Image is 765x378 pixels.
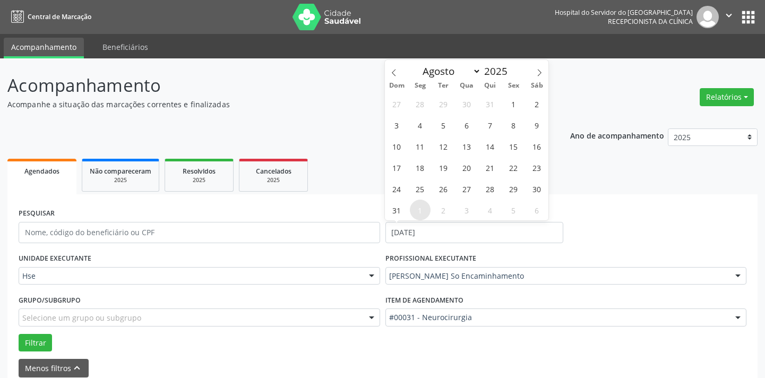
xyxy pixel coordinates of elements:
span: Recepcionista da clínica [608,17,693,26]
span: Agosto 9, 2025 [527,115,547,135]
p: Acompanhe a situação das marcações correntes e finalizadas [7,99,532,110]
span: Agosto 15, 2025 [503,136,524,157]
button: Menos filtroskeyboard_arrow_up [19,359,89,377]
span: Agosto 8, 2025 [503,115,524,135]
span: Setembro 2, 2025 [433,200,454,220]
p: Acompanhamento [7,72,532,99]
span: Agosto 18, 2025 [410,157,431,178]
span: Sex [502,82,525,89]
span: Julho 27, 2025 [386,93,407,114]
span: Central de Marcação [28,12,91,21]
a: Beneficiários [95,38,156,56]
span: Agosto 26, 2025 [433,178,454,199]
span: Setembro 4, 2025 [480,200,501,220]
span: Resolvidos [183,167,216,176]
span: Cancelados [256,167,291,176]
span: Agosto 31, 2025 [386,200,407,220]
i: keyboard_arrow_up [71,362,83,374]
span: Julho 30, 2025 [457,93,477,114]
span: Agosto 27, 2025 [457,178,477,199]
label: PROFISSIONAL EXECUTANTE [385,251,476,267]
div: Hospital do Servidor do [GEOGRAPHIC_DATA] [555,8,693,17]
span: Agosto 23, 2025 [527,157,547,178]
button: apps [739,8,758,27]
img: img [697,6,719,28]
span: Agosto 17, 2025 [386,157,407,178]
span: Sáb [525,82,548,89]
label: Item de agendamento [385,292,463,308]
span: Agosto 16, 2025 [527,136,547,157]
span: Não compareceram [90,167,151,176]
div: 2025 [247,176,300,184]
label: Grupo/Subgrupo [19,292,81,308]
span: Agosto 13, 2025 [457,136,477,157]
span: Agosto 1, 2025 [503,93,524,114]
span: Setembro 3, 2025 [457,200,477,220]
label: UNIDADE EXECUTANTE [19,251,91,267]
span: Setembro 6, 2025 [527,200,547,220]
span: Agosto 5, 2025 [433,115,454,135]
button: Filtrar [19,334,52,352]
span: Qua [455,82,478,89]
span: Agosto 22, 2025 [503,157,524,178]
span: Setembro 1, 2025 [410,200,431,220]
span: Agosto 25, 2025 [410,178,431,199]
input: Selecione um intervalo [385,222,563,243]
span: Agosto 29, 2025 [503,178,524,199]
span: Ter [432,82,455,89]
span: Agosto 11, 2025 [410,136,431,157]
span: Agosto 7, 2025 [480,115,501,135]
label: PESQUISAR [19,205,55,222]
span: Selecione um grupo ou subgrupo [22,312,141,323]
span: Agosto 28, 2025 [480,178,501,199]
span: Agosto 19, 2025 [433,157,454,178]
span: Agendados [24,167,59,176]
span: Julho 31, 2025 [480,93,501,114]
span: [PERSON_NAME] So Encaminhamento [389,271,725,281]
span: Qui [478,82,502,89]
span: Agosto 14, 2025 [480,136,501,157]
span: Setembro 5, 2025 [503,200,524,220]
span: Julho 29, 2025 [433,93,454,114]
span: Hse [22,271,358,281]
span: Agosto 10, 2025 [386,136,407,157]
button: Relatórios [700,88,754,106]
span: Agosto 20, 2025 [457,157,477,178]
select: Month [418,64,482,79]
span: Agosto 30, 2025 [527,178,547,199]
span: Agosto 6, 2025 [457,115,477,135]
span: Agosto 21, 2025 [480,157,501,178]
span: Agosto 24, 2025 [386,178,407,199]
span: Agosto 4, 2025 [410,115,431,135]
p: Ano de acompanhamento [570,128,664,142]
i:  [723,10,735,21]
button:  [719,6,739,28]
div: 2025 [173,176,226,184]
div: 2025 [90,176,151,184]
input: Year [481,64,516,78]
span: Julho 28, 2025 [410,93,431,114]
a: Acompanhamento [4,38,84,58]
span: Agosto 12, 2025 [433,136,454,157]
span: #00031 - Neurocirurgia [389,312,725,323]
a: Central de Marcação [7,8,91,25]
span: Agosto 2, 2025 [527,93,547,114]
span: Dom [385,82,408,89]
span: Agosto 3, 2025 [386,115,407,135]
span: Seg [408,82,432,89]
input: Nome, código do beneficiário ou CPF [19,222,380,243]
